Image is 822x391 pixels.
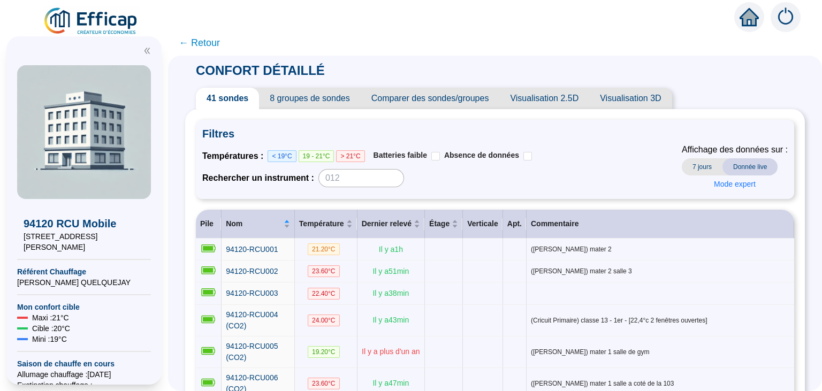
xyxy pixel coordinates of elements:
span: double-left [143,47,151,55]
span: Donnée live [722,158,778,175]
span: Cible : 20 °C [32,323,70,334]
span: 21.20 °C [308,243,340,255]
a: 94120-RCU001 [226,244,278,255]
span: 8 groupes de sondes [259,88,360,109]
span: Rechercher un instrument : [202,172,314,185]
span: Il y a plus d'un an [362,347,420,356]
span: 94120-RCU001 [226,245,278,254]
span: < 19°C [268,150,296,162]
span: Référent Chauffage [17,266,151,277]
span: Étage [429,218,450,229]
span: 94120 RCU Mobile [24,216,144,231]
span: 94120-RCU002 [226,267,278,275]
span: Il y a 1 h [379,245,403,254]
span: 24.00 °C [308,315,340,326]
span: 19.20 °C [308,346,340,358]
span: Allumage chauffage : [DATE] [17,369,151,380]
span: Il y a 38 min [372,289,409,297]
span: ([PERSON_NAME]) mater 2 [531,245,790,254]
th: Dernier relevé [357,210,425,239]
span: Affichage des données sur : [682,143,788,156]
span: (Cricuit Primaire) classe 13 - 1er - [22,4°c 2 fenêtres ouvertes] [531,316,790,325]
span: [PERSON_NAME] QUELQUEJAY [17,277,151,288]
span: 22.40 °C [308,288,340,300]
th: Nom [222,210,295,239]
th: Commentaire [527,210,794,239]
a: 94120-RCU004 (CO2) [226,309,290,332]
span: ([PERSON_NAME]) mater 1 salle a coté de la 103 [531,379,790,388]
span: 94120-RCU003 [226,289,278,297]
span: Mon confort cible [17,302,151,312]
span: 23.60 °C [308,265,340,277]
span: Batteries faible [374,151,427,159]
th: Étage [425,210,463,239]
a: 94120-RCU003 [226,288,278,299]
img: efficap energie logo [43,6,140,36]
span: ([PERSON_NAME]) mater 1 salle de gym [531,348,790,356]
span: Absence de données [444,151,519,159]
img: alerts [771,2,801,32]
span: Exctinction chauffage : -- [17,380,151,390]
th: Apt. [503,210,527,239]
span: Températures : [202,150,268,163]
span: Il y a 51 min [372,267,409,275]
button: Mode expert [705,175,764,193]
span: [STREET_ADDRESS][PERSON_NAME] [24,231,144,252]
span: home [740,7,759,27]
span: Pile [200,219,214,228]
th: Température [295,210,357,239]
span: 94120-RCU005 (CO2) [226,342,278,362]
input: 012 [318,169,404,187]
span: 19 - 21°C [299,150,334,162]
span: Filtres [202,126,788,141]
span: CONFORT DÉTAILLÉ [185,63,336,78]
span: 94120-RCU004 (CO2) [226,310,278,330]
span: Visualisation 3D [589,88,672,109]
span: Température [299,218,344,229]
span: Il y a 47 min [372,379,409,387]
span: Visualisation 2.5D [499,88,589,109]
span: Saison de chauffe en cours [17,358,151,369]
span: ([PERSON_NAME]) mater 2 salle 3 [531,267,790,275]
span: Nom [226,218,281,229]
a: 94120-RCU005 (CO2) [226,341,290,363]
span: Maxi : 21 °C [32,312,69,323]
a: 94120-RCU002 [226,266,278,277]
span: 41 sondes [196,88,259,109]
span: Dernier relevé [362,218,412,229]
span: Il y a 43 min [372,316,409,324]
span: Mini : 19 °C [32,334,67,344]
span: Comparer des sondes/groupes [361,88,500,109]
span: 23.60 °C [308,378,340,389]
span: 7 jours [682,158,722,175]
span: Mode expert [714,179,756,190]
span: ← Retour [179,35,220,50]
span: > 21°C [336,150,364,162]
th: Verticale [463,210,503,239]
